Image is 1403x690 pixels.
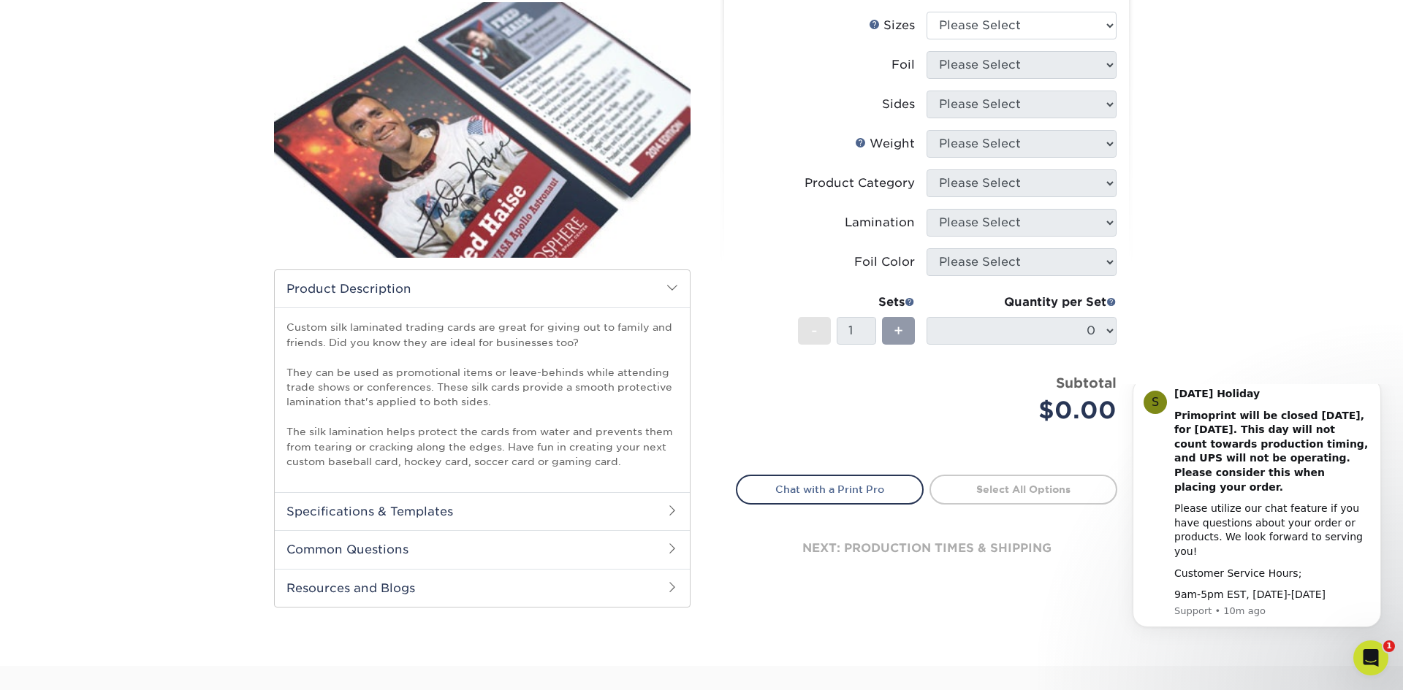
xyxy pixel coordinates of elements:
iframe: Intercom notifications message [1111,384,1403,651]
a: Select All Options [929,475,1117,504]
span: 1 [1383,640,1395,652]
h2: Product Description [275,270,690,307]
div: Customer Service Hours; [64,183,259,197]
div: Foil [891,56,915,74]
div: Sides [882,96,915,113]
iframe: Intercom live chat [1353,640,1388,675]
iframe: Google Customer Reviews [4,645,124,685]
div: Lamination [845,214,915,231]
div: Weight [855,135,915,153]
div: Message content [64,3,259,218]
a: Chat with a Print Pro [736,475,924,504]
b: Primoprint will be closed [DATE], for [DATE]. This day will not count towards production timing, ... [64,26,257,109]
div: Foil Color [854,253,915,271]
h2: Specifications & Templates [275,492,690,530]
div: Profile image for Support [33,7,56,30]
p: Custom silk laminated trading cards are great for giving out to family and friends. Did you know ... [286,320,678,469]
div: Please utilize our chat feature if you have questions about your order or products. We look forwa... [64,118,259,175]
div: Product Category [805,175,915,192]
div: 9am-5pm EST, [DATE]-[DATE] [64,204,259,218]
strong: Subtotal [1056,375,1117,391]
div: Quantity per Set [927,294,1117,311]
h2: Common Questions [275,530,690,568]
div: Sizes [869,17,915,34]
h2: Resources and Blogs [275,569,690,607]
b: [DATE] Holiday [64,4,149,15]
div: $0.00 [938,393,1117,428]
div: Sets [798,294,915,311]
span: + [894,320,903,342]
p: Message from Support, sent 10m ago [64,221,259,234]
div: next: production times & shipping [736,505,1117,592]
span: - [811,320,818,342]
